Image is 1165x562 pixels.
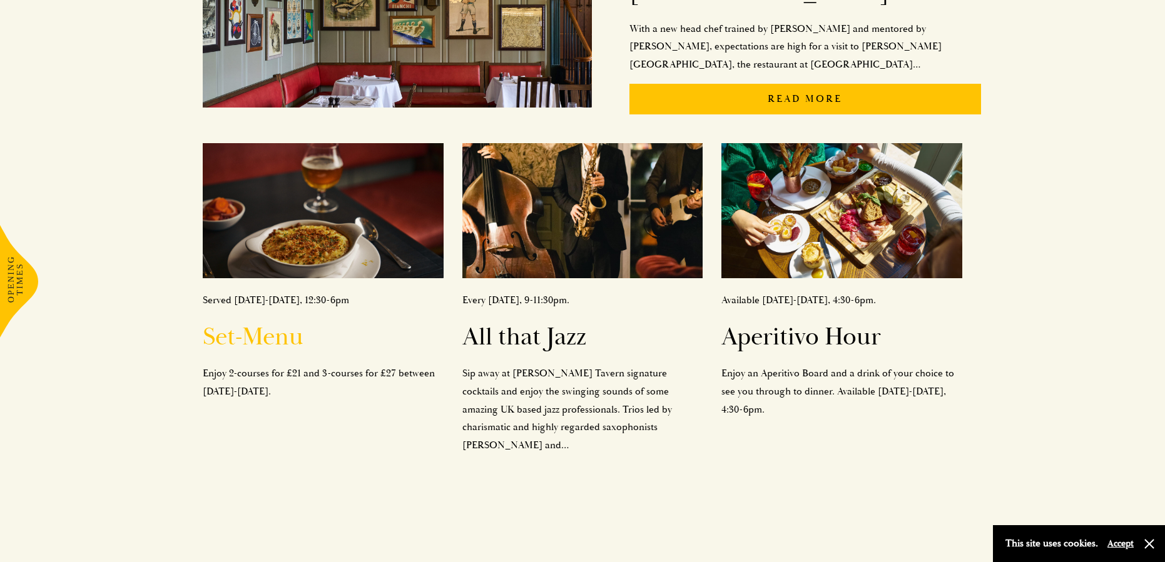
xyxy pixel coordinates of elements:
[721,364,962,418] p: Enjoy an Aperitivo Board and a drink of your choice to see you through to dinner. Available [DATE...
[1143,538,1156,550] button: Close and accept
[721,143,962,419] a: Available [DATE]-[DATE], 4:30-6pm.Aperitivo HourEnjoy an Aperitivo Board and a drink of your choi...
[629,20,981,74] p: With a new head chef trained by [PERSON_NAME] and mentored by [PERSON_NAME], expectations are hig...
[462,143,703,454] a: Every [DATE], 9-11:30pm.All that JazzSip away at [PERSON_NAME] Tavern signature cocktails and enj...
[1005,534,1098,553] p: This site uses cookies.
[203,364,444,401] p: Enjoy 2-courses for £21 and 3-courses for £27 between [DATE]-[DATE].
[203,143,444,401] a: Served [DATE]-[DATE], 12:30-6pmSet-MenuEnjoy 2-courses for £21 and 3-courses for £27 between [DAT...
[721,322,962,352] h2: Aperitivo Hour
[1107,538,1134,549] button: Accept
[462,364,703,454] p: Sip away at [PERSON_NAME] Tavern signature cocktails and enjoy the swinging sounds of some amazin...
[203,291,444,309] p: Served [DATE]-[DATE], 12:30-6pm
[462,291,703,309] p: Every [DATE], 9-11:30pm.
[721,291,962,309] p: Available [DATE]-[DATE], 4:30-6pm.
[462,322,703,352] h2: All that Jazz
[629,84,981,114] p: Read More
[203,322,444,352] h2: Set-Menu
